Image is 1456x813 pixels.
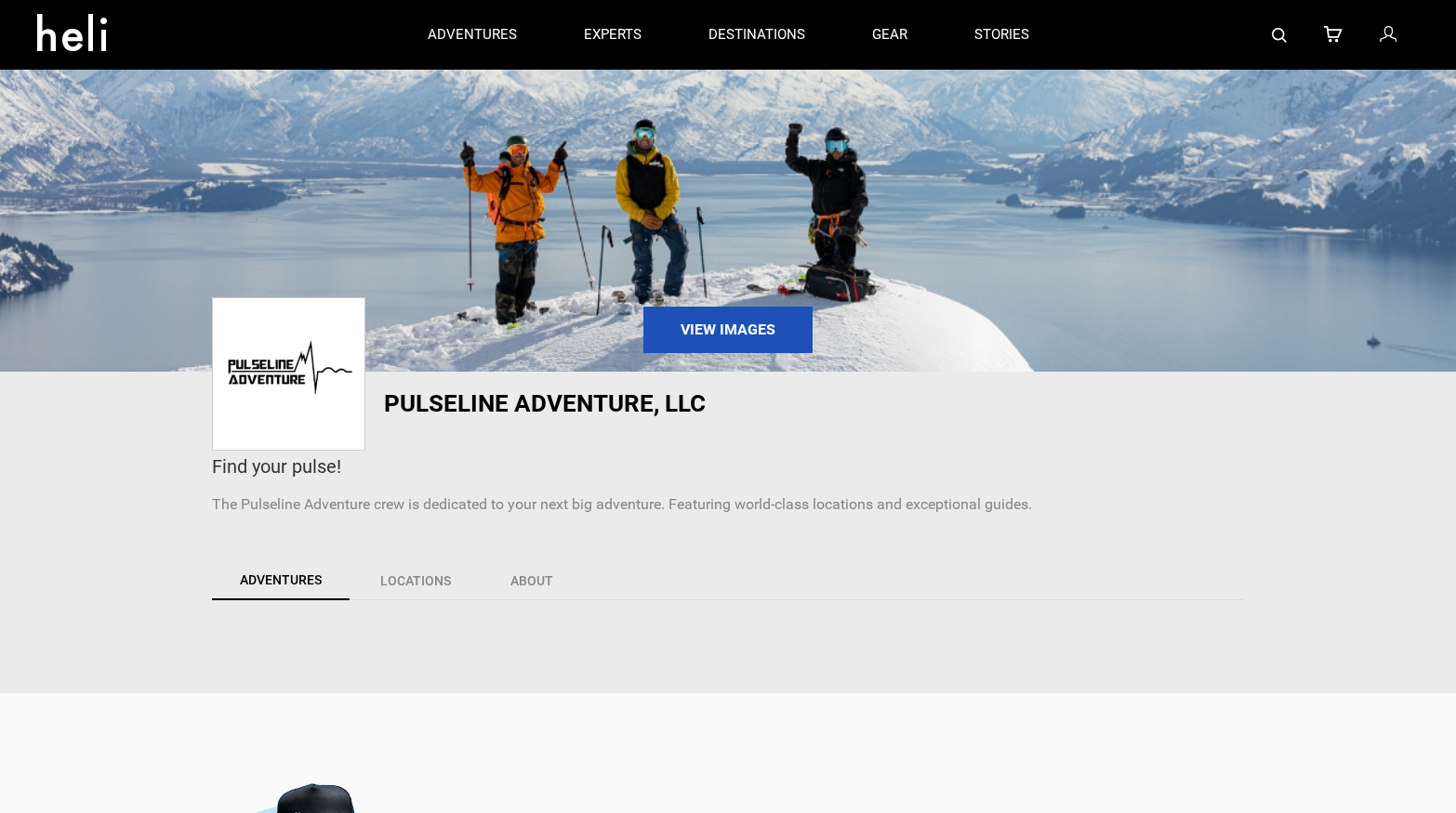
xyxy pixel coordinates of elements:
[1272,28,1287,43] img: search-bar-icon.svg
[643,307,813,353] a: View Images
[384,390,905,416] h1: Pulseline Adventure, LLC
[351,561,480,600] a: Locations
[212,453,1244,480] div: Find your pulse!
[428,25,517,45] p: adventures
[217,303,361,445] img: 2fc09df56263535bfffc428f72fcd4c8.png
[212,561,350,600] a: Adventures
[584,25,642,45] p: experts
[708,25,805,45] p: destinations
[482,561,582,600] a: About
[212,494,1244,516] p: The Pulseline Adventure crew is dedicated to your next big adventure. Featuring world-class locat...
